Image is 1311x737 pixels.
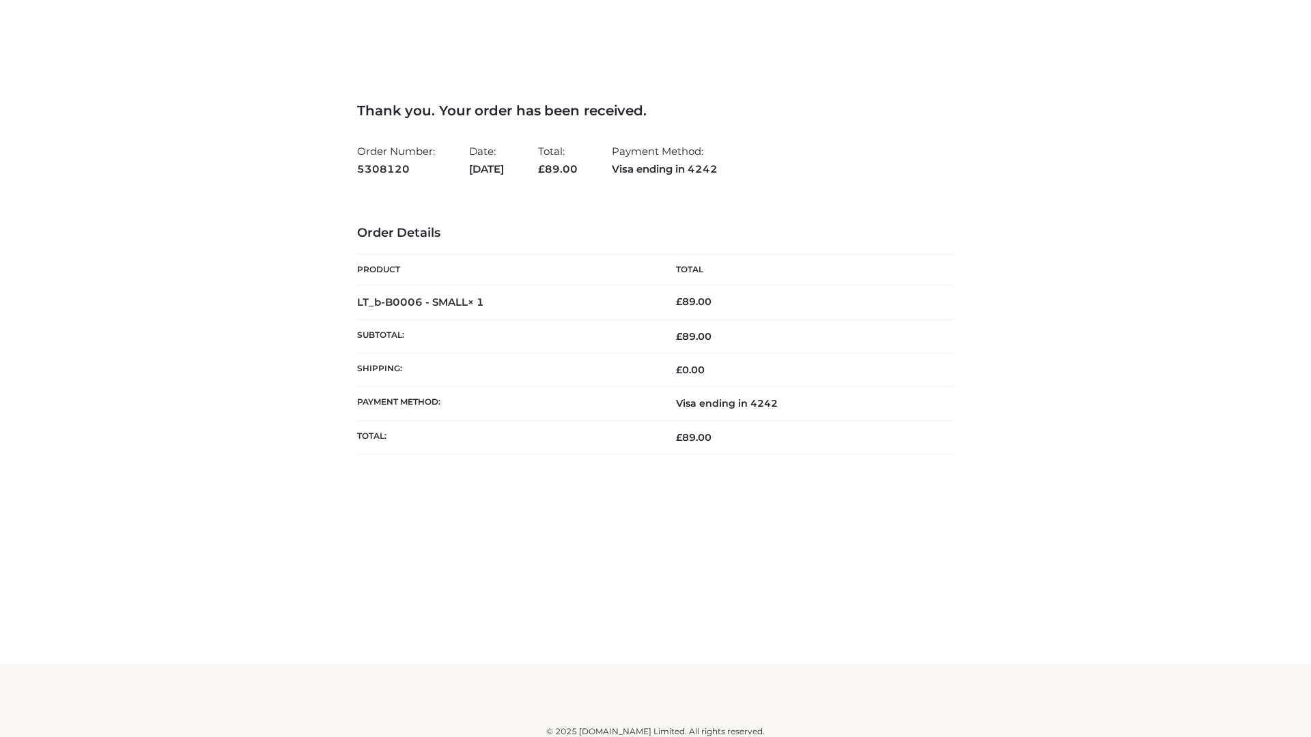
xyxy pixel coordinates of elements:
th: Payment method: [357,387,655,420]
th: Subtotal: [357,319,655,353]
li: Total: [538,139,578,181]
th: Total [655,255,954,285]
strong: × 1 [468,295,484,308]
strong: LT_b-B0006 - SMALL [357,295,484,308]
strong: 5308120 [357,160,435,178]
li: Payment Method: [612,139,718,181]
th: Product [357,255,655,285]
span: 89.00 [676,431,711,444]
span: 89.00 [676,330,711,343]
td: Visa ending in 4242 [655,387,954,420]
span: £ [676,364,682,376]
h3: Order Details [357,226,954,241]
th: Shipping: [357,353,655,387]
strong: [DATE] [469,160,504,178]
span: £ [676,330,682,343]
li: Date: [469,139,504,181]
span: 89.00 [538,162,578,175]
span: £ [538,162,545,175]
li: Order Number: [357,139,435,181]
bdi: 0.00 [676,364,705,376]
span: £ [676,295,682,308]
th: Total: [357,420,655,454]
bdi: 89.00 [676,295,711,308]
h3: Thank you. Your order has been received. [357,102,954,119]
span: £ [676,431,682,444]
strong: Visa ending in 4242 [612,160,718,178]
